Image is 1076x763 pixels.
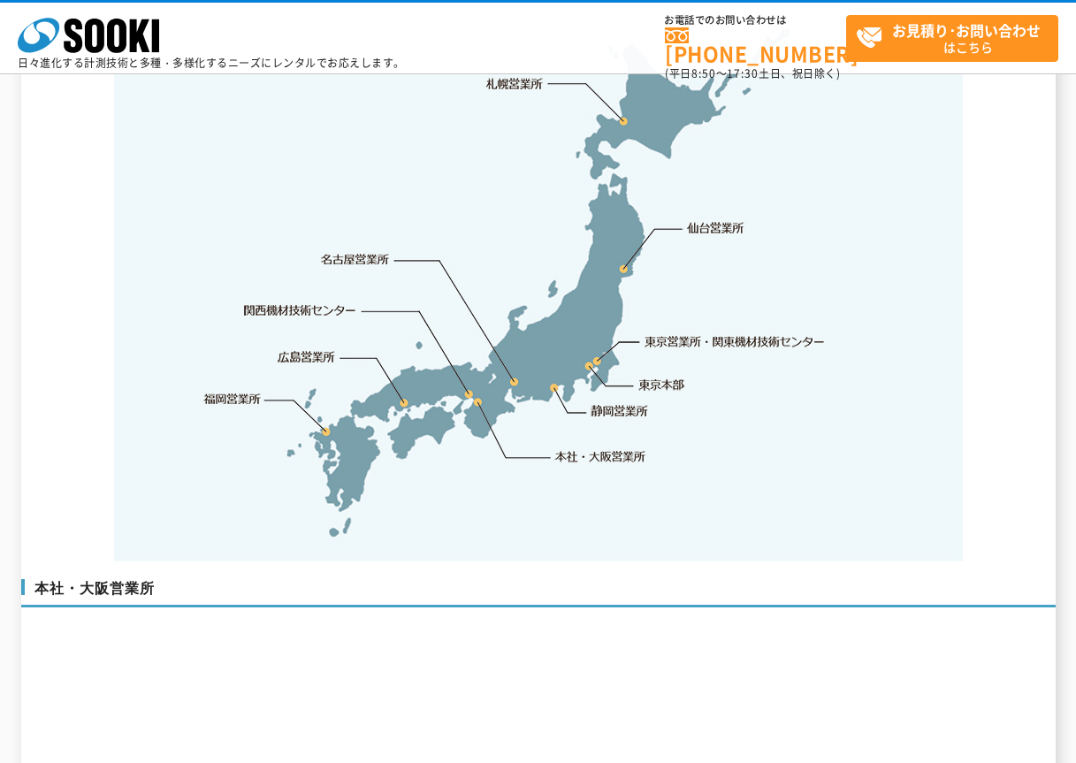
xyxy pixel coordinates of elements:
[665,15,846,26] span: お電話でのお問い合わせは
[21,579,1056,607] h3: 本社・大阪営業所
[18,57,405,68] p: 日々進化する計測技術と多種・多様化するニーズにレンタルでお応えします。
[687,219,744,237] a: 仙台営業所
[203,390,261,408] a: 福岡営業所
[665,27,846,64] a: [PHONE_NUMBER]
[279,347,336,365] a: 広島営業所
[591,402,648,420] a: 静岡営業所
[856,16,1057,60] span: はこちら
[321,251,390,269] a: 名古屋営業所
[645,332,827,350] a: 東京営業所・関東機材技術センター
[727,65,759,81] span: 17:30
[892,19,1041,41] strong: お見積り･お問い合わせ
[639,377,685,394] a: 東京本部
[665,65,840,81] span: (平日 ～ 土日、祝日除く)
[486,74,544,92] a: 札幌営業所
[553,447,646,465] a: 本社・大阪営業所
[114,4,963,561] img: 事業拠点一覧
[846,15,1058,62] a: お見積り･お問い合わせはこちら
[244,301,356,319] a: 関西機材技術センター
[691,65,716,81] span: 8:50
